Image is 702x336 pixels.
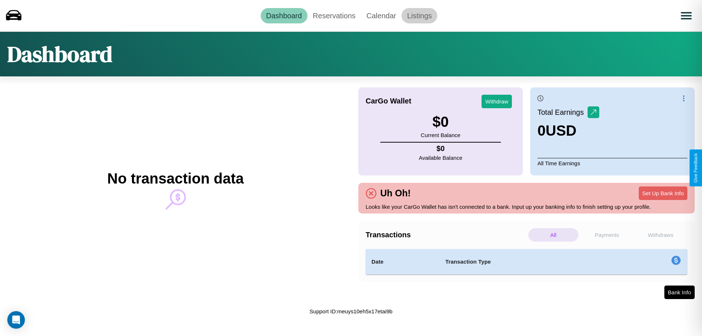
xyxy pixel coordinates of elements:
p: Available Balance [419,153,463,163]
p: Withdraws [635,228,686,242]
p: Payments [582,228,632,242]
p: Looks like your CarGo Wallet has isn't connected to a bank. Input up your banking info to finish ... [366,202,687,212]
div: Give Feedback [693,153,698,183]
button: Withdraw [482,95,512,108]
h3: 0 USD [537,122,599,139]
h1: Dashboard [7,39,112,69]
a: Reservations [307,8,361,23]
table: simple table [366,249,687,275]
p: All Time Earnings [537,158,687,168]
a: Listings [401,8,437,23]
a: Dashboard [261,8,307,23]
h4: $ 0 [419,144,463,153]
p: Current Balance [421,130,460,140]
h4: Transactions [366,231,526,239]
button: Set Up Bank Info [639,186,687,200]
button: Open menu [676,5,697,26]
button: Bank Info [664,286,695,299]
h4: Uh Oh! [377,188,414,199]
p: All [528,228,578,242]
h4: CarGo Wallet [366,97,411,105]
a: Calendar [361,8,401,23]
h3: $ 0 [421,114,460,130]
h4: Date [371,257,434,266]
p: Support ID: meuys10eh5x17etai9b [310,306,393,316]
p: Total Earnings [537,106,588,119]
h4: Transaction Type [445,257,611,266]
div: Open Intercom Messenger [7,311,25,329]
h2: No transaction data [107,170,244,187]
